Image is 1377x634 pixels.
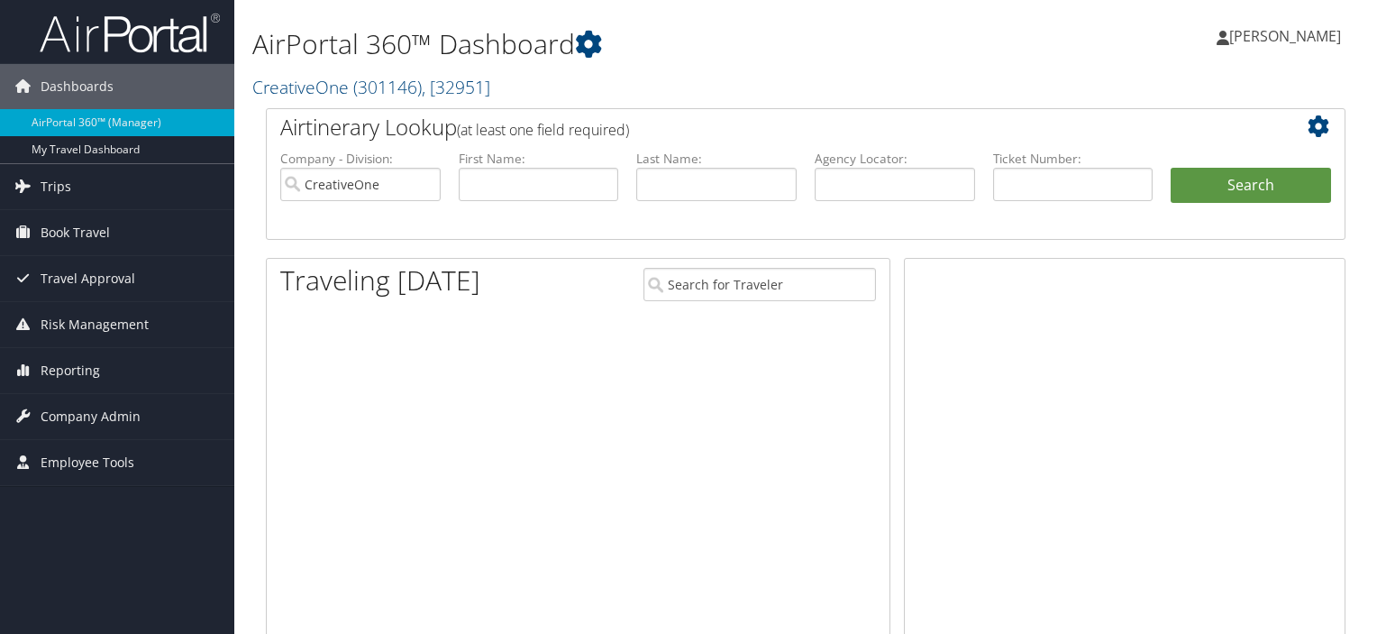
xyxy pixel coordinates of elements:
[422,75,490,99] span: , [ 32951 ]
[41,164,71,209] span: Trips
[993,150,1154,168] label: Ticket Number:
[353,75,422,99] span: ( 301146 )
[1217,9,1359,63] a: [PERSON_NAME]
[252,25,990,63] h1: AirPortal 360™ Dashboard
[41,256,135,301] span: Travel Approval
[636,150,797,168] label: Last Name:
[41,210,110,255] span: Book Travel
[280,112,1241,142] h2: Airtinerary Lookup
[252,75,490,99] a: CreativeOne
[1171,168,1331,204] button: Search
[40,12,220,54] img: airportal-logo.png
[41,302,149,347] span: Risk Management
[280,262,480,299] h1: Traveling [DATE]
[815,150,975,168] label: Agency Locator:
[280,150,441,168] label: Company - Division:
[41,440,134,485] span: Employee Tools
[41,348,100,393] span: Reporting
[643,268,876,301] input: Search for Traveler
[41,64,114,109] span: Dashboards
[41,394,141,439] span: Company Admin
[1229,26,1341,46] span: [PERSON_NAME]
[459,150,619,168] label: First Name:
[457,120,629,140] span: (at least one field required)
